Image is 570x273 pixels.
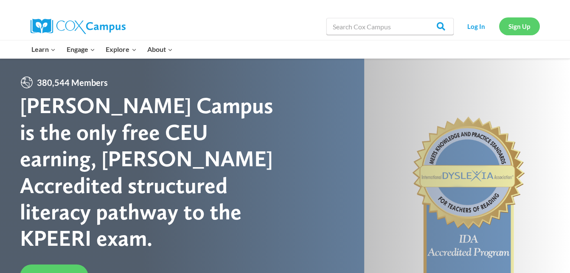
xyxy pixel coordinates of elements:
[458,17,540,35] nav: Secondary Navigation
[34,76,111,89] span: 380,544 Members
[326,18,454,35] input: Search Cox Campus
[26,40,62,58] button: Child menu of Learn
[499,17,540,35] a: Sign Up
[26,40,178,58] nav: Primary Navigation
[31,19,126,34] img: Cox Campus
[101,40,142,58] button: Child menu of Explore
[142,40,178,58] button: Child menu of About
[61,40,101,58] button: Child menu of Engage
[20,92,285,251] div: [PERSON_NAME] Campus is the only free CEU earning, [PERSON_NAME] Accredited structured literacy p...
[458,17,495,35] a: Log In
